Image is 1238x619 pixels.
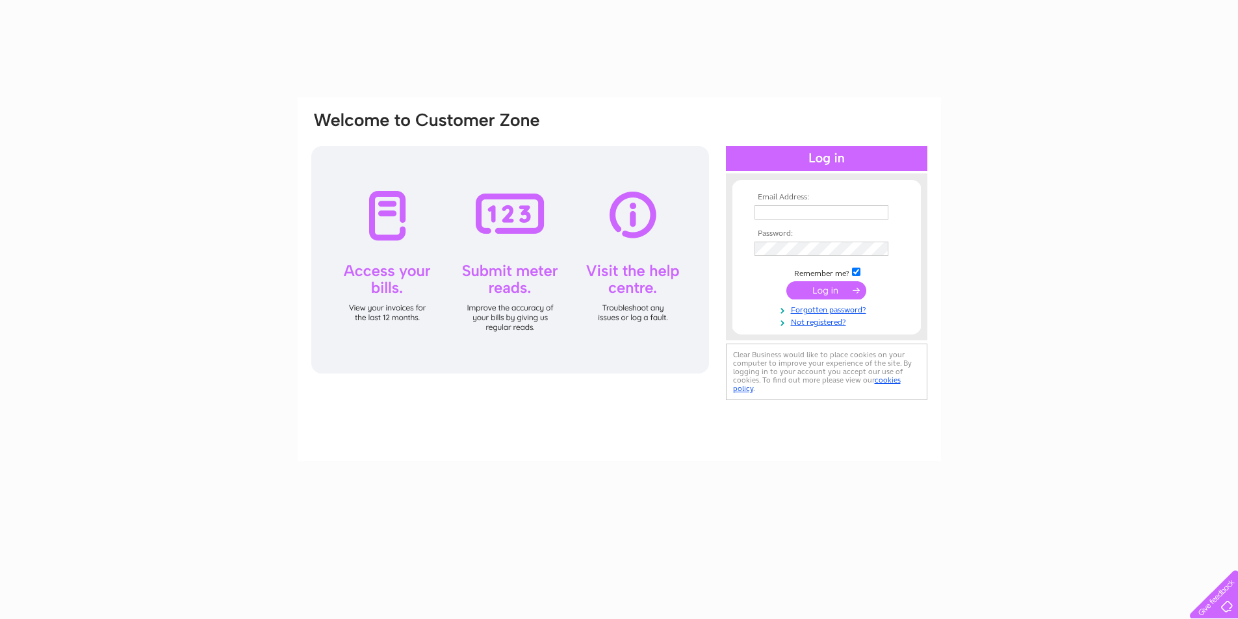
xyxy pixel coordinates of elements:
[726,344,927,400] div: Clear Business would like to place cookies on your computer to improve your experience of the sit...
[751,229,902,238] th: Password:
[754,303,902,315] a: Forgotten password?
[751,193,902,202] th: Email Address:
[786,281,866,299] input: Submit
[754,315,902,327] a: Not registered?
[733,375,901,393] a: cookies policy
[751,266,902,279] td: Remember me?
